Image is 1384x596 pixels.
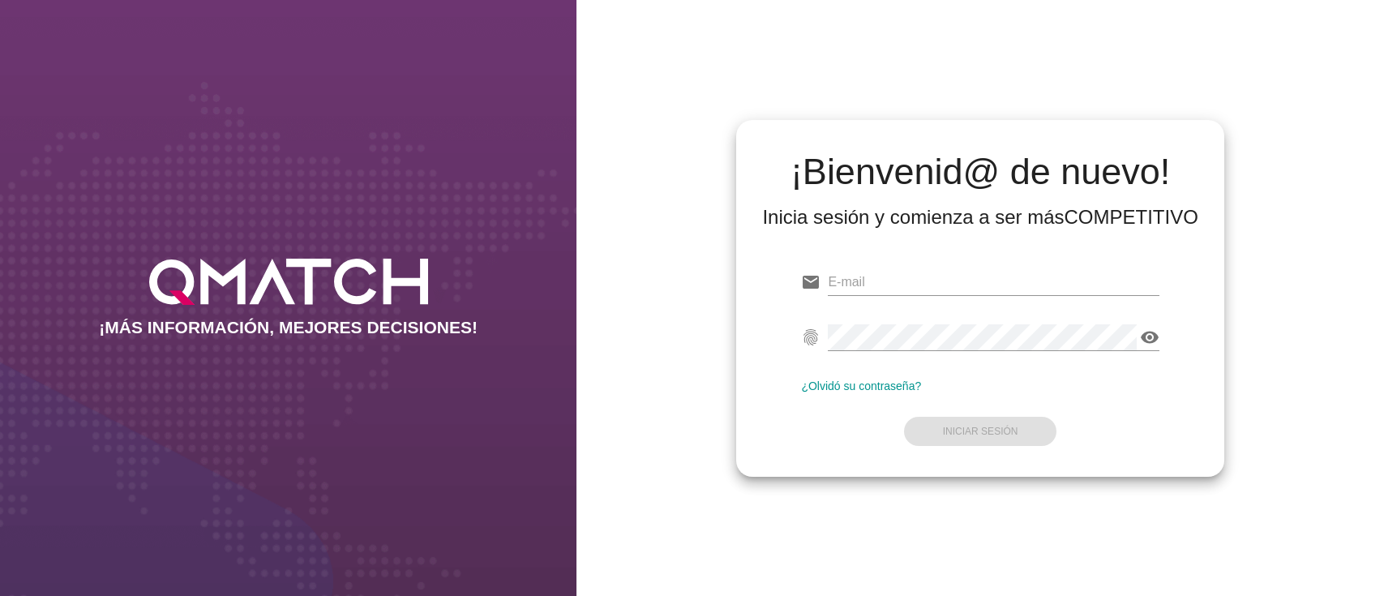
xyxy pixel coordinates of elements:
[1140,328,1159,347] i: visibility
[99,318,478,337] h2: ¡MÁS INFORMACIÓN, MEJORES DECISIONES!
[762,204,1198,230] div: Inicia sesión y comienza a ser más
[828,269,1159,295] input: E-mail
[801,379,921,392] a: ¿Olvidó su contraseña?
[801,328,821,347] i: fingerprint
[801,272,821,292] i: email
[1065,206,1198,228] strong: COMPETITIVO
[762,152,1198,191] h2: ¡Bienvenid@ de nuevo!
